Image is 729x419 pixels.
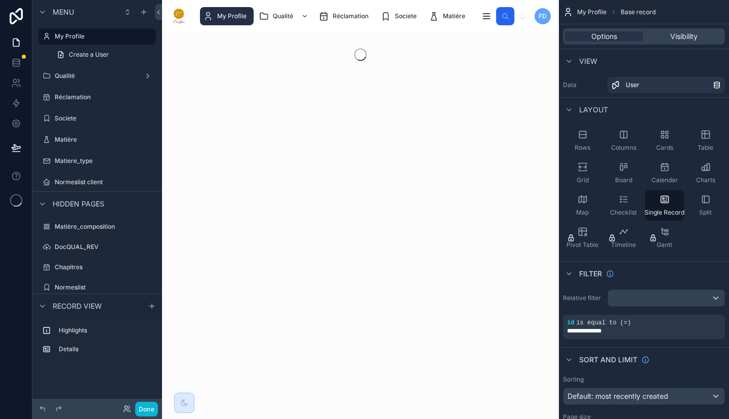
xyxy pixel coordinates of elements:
[378,7,424,25] a: Societe
[610,208,637,217] span: Checklist
[55,32,150,40] label: My Profile
[38,174,156,190] a: Normeslist client
[604,223,643,253] button: Timeline
[644,208,684,217] span: Single Record
[217,12,247,20] span: My Profile
[38,239,156,255] a: DocQUAL_REV
[55,178,154,186] label: Normeslist client
[577,176,589,184] span: Grid
[645,125,684,156] button: Cards
[686,158,725,188] button: Charts
[195,5,496,27] div: scrollable content
[611,144,636,152] span: Columns
[38,279,156,296] a: Normeslist
[652,176,678,184] span: Calendar
[575,144,590,152] span: Rows
[698,144,713,152] span: Table
[566,241,598,249] span: Pivot Table
[621,8,656,16] span: Base record
[611,241,636,249] span: Timeline
[55,223,154,231] label: Matière_composition
[563,223,602,253] button: Pivot Table
[59,326,152,334] label: Highlights
[626,81,639,89] span: User
[395,12,417,20] span: Societe
[273,12,293,20] span: Qualité
[645,190,684,221] button: Single Record
[563,190,602,221] button: Map
[604,190,643,221] button: Checklist
[38,89,156,105] a: Réclamation
[696,176,715,184] span: Charts
[579,269,602,279] span: Filter
[426,7,472,25] a: Matière
[577,8,606,16] span: My Profile
[645,223,684,253] button: Gantt
[55,157,154,165] label: Matiere_type
[38,68,156,84] a: Qualité
[38,110,156,127] a: Societe
[539,12,547,20] span: FD
[32,318,162,367] div: scrollable content
[579,355,637,365] span: Sort And Limit
[645,158,684,188] button: Calendar
[200,7,254,25] a: My Profile
[579,105,608,115] span: Layout
[443,12,465,20] span: Matière
[51,47,156,63] a: Create a User
[604,158,643,188] button: Board
[579,56,597,66] span: View
[55,72,140,80] label: Qualité
[55,114,154,122] label: Societe
[576,208,589,217] span: Map
[604,125,643,156] button: Columns
[657,241,672,249] span: Gantt
[656,144,673,152] span: Cards
[607,77,725,93] a: User
[591,31,617,41] span: Options
[55,93,154,101] label: Réclamation
[55,243,154,251] label: DocQUAL_REV
[315,7,376,25] a: Réclamation
[53,301,102,311] span: Record view
[568,392,668,400] span: Default: most recently created
[170,8,187,24] img: App logo
[53,199,104,209] span: Hidden pages
[38,259,156,275] a: Chapitres
[686,125,725,156] button: Table
[256,7,313,25] a: Qualité
[59,345,152,353] label: Details
[576,319,631,326] span: is equal to (=)
[563,158,602,188] button: Grid
[567,319,574,326] span: id
[563,125,602,156] button: Rows
[615,176,632,184] span: Board
[55,283,154,291] label: Normeslist
[563,375,584,384] label: Sorting
[670,31,698,41] span: Visibility
[55,263,154,271] label: Chapitres
[38,219,156,235] a: Matière_composition
[563,81,603,89] label: Data
[333,12,369,20] span: Réclamation
[699,208,712,217] span: Split
[563,388,725,405] button: Default: most recently created
[69,51,109,59] span: Create a User
[38,153,156,169] a: Matiere_type
[38,28,156,45] a: My Profile
[563,294,603,302] label: Relative filter
[55,136,154,144] label: Matière
[135,402,158,416] button: Done
[38,132,156,148] a: Matière
[53,7,74,17] span: Menu
[686,190,725,221] button: Split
